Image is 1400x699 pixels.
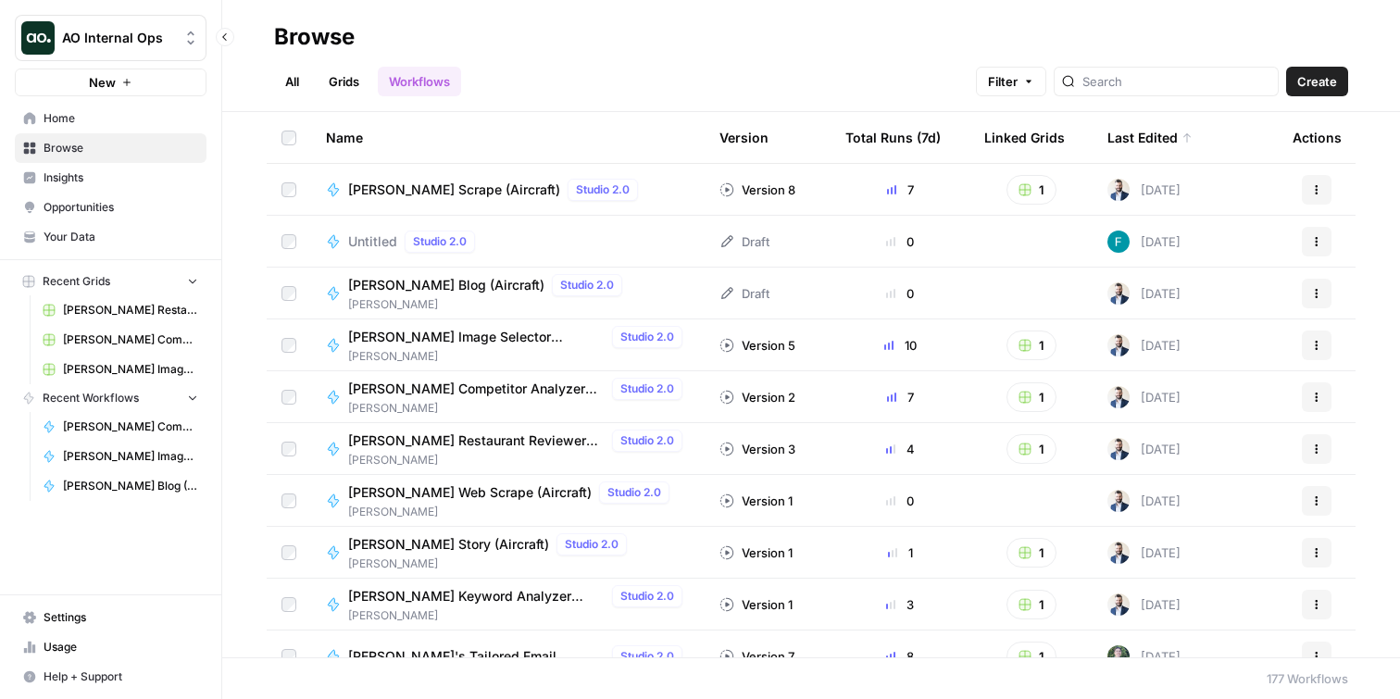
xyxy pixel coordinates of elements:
span: Recent Workflows [43,390,139,406]
button: 1 [1006,382,1056,412]
a: All [274,67,310,96]
span: [PERSON_NAME] [348,296,630,313]
span: Studio 2.0 [620,648,674,665]
span: Opportunities [44,199,198,216]
div: [DATE] [1107,645,1181,668]
div: Version 1 [719,492,793,510]
span: [PERSON_NAME] [348,504,677,520]
div: 0 [845,284,955,303]
a: [PERSON_NAME] Image Selector (Aircraft) Grid [34,355,206,384]
img: 9jx7mcr4ixhpj047cl9iju68ah1c [1107,438,1130,460]
div: Version 2 [719,388,795,406]
span: AO Internal Ops [62,29,174,47]
span: Untitled [348,232,397,251]
a: Grids [318,67,370,96]
a: Settings [15,603,206,632]
span: Create [1297,72,1337,91]
div: 7 [845,388,955,406]
button: New [15,69,206,96]
span: [PERSON_NAME] Competitor Analyzer (Aircraft) [348,380,605,398]
img: 9jx7mcr4ixhpj047cl9iju68ah1c [1107,282,1130,305]
a: [PERSON_NAME] Image Selector (Aircraft)Studio 2.0[PERSON_NAME] [326,326,690,365]
div: 3 [845,595,955,614]
img: 9jx7mcr4ixhpj047cl9iju68ah1c [1107,593,1130,616]
a: Usage [15,632,206,662]
img: AO Internal Ops Logo [21,21,55,55]
a: Your Data [15,222,206,252]
span: Your Data [44,229,198,245]
button: 1 [1006,642,1056,671]
a: [PERSON_NAME] Keyword Analyzer (Aircraft)Studio 2.0[PERSON_NAME] [326,585,690,624]
input: Search [1082,72,1270,91]
div: Draft [719,284,769,303]
span: Home [44,110,198,127]
img: 9jx7mcr4ixhpj047cl9iju68ah1c [1107,490,1130,512]
span: Studio 2.0 [576,181,630,198]
span: Studio 2.0 [565,536,619,553]
div: Version 8 [719,181,795,199]
span: Studio 2.0 [560,277,614,293]
div: [DATE] [1107,231,1181,253]
span: [PERSON_NAME] [348,607,690,624]
a: [PERSON_NAME] Competitor Analyzer (Aircraft) Grid [34,325,206,355]
a: UntitledStudio 2.0 [326,231,690,253]
span: New [89,73,116,92]
a: [PERSON_NAME] Blog (Aircraft)Studio 2.0[PERSON_NAME] [326,274,690,313]
a: [PERSON_NAME] Story (Aircraft)Studio 2.0[PERSON_NAME] [326,533,690,572]
img: 9jx7mcr4ixhpj047cl9iju68ah1c [1107,179,1130,201]
button: 1 [1006,434,1056,464]
a: Insights [15,163,206,193]
span: [PERSON_NAME] Web Scrape (Aircraft) [348,483,592,502]
div: 10 [845,336,955,355]
div: Actions [1293,112,1342,163]
div: Version [719,112,769,163]
div: 1 [845,543,955,562]
div: Name [326,112,690,163]
div: Total Runs (7d) [845,112,941,163]
span: [PERSON_NAME] Competitor Analyzer (Aircraft) [63,418,198,435]
span: [PERSON_NAME] Restaurant Reviewer (Aircraft) Grid [63,302,198,318]
button: Workspace: AO Internal Ops [15,15,206,61]
span: Recent Grids [43,273,110,290]
span: Studio 2.0 [620,432,674,449]
button: Create [1286,67,1348,96]
a: [PERSON_NAME] Competitor Analyzer (Aircraft) [34,412,206,442]
a: [PERSON_NAME] Competitor Analyzer (Aircraft)Studio 2.0[PERSON_NAME] [326,378,690,417]
a: [PERSON_NAME]'s Tailored Email WorkflowStudio 2.0 [326,645,690,668]
a: Workflows [378,67,461,96]
span: [PERSON_NAME] Blog (Aircraft) [63,478,198,494]
div: Last Edited [1107,112,1193,163]
div: [DATE] [1107,490,1181,512]
img: 9jx7mcr4ixhpj047cl9iju68ah1c [1107,542,1130,564]
div: 0 [845,492,955,510]
span: [PERSON_NAME] Blog (Aircraft) [348,276,544,294]
span: [PERSON_NAME] [348,400,690,417]
button: Recent Grids [15,268,206,295]
div: [DATE] [1107,438,1181,460]
div: [DATE] [1107,282,1181,305]
a: [PERSON_NAME] Restaurant Reviewer (Aircraft)Studio 2.0[PERSON_NAME] [326,430,690,468]
div: [DATE] [1107,593,1181,616]
span: Studio 2.0 [620,588,674,605]
div: [DATE] [1107,334,1181,356]
div: Version 5 [719,336,795,355]
div: 177 Workflows [1267,669,1348,688]
div: Version 3 [719,440,795,458]
div: [DATE] [1107,386,1181,408]
div: [DATE] [1107,179,1181,201]
span: Settings [44,609,198,626]
span: Studio 2.0 [620,329,674,345]
span: [PERSON_NAME] [348,555,634,572]
div: [DATE] [1107,542,1181,564]
img: f99d8lwoqhc1ne2bwf7b49ov7y8s [1107,645,1130,668]
a: [PERSON_NAME] Scrape (Aircraft)Studio 2.0 [326,179,690,201]
span: [PERSON_NAME] Keyword Analyzer (Aircraft) [348,587,605,605]
span: Browse [44,140,198,156]
div: 4 [845,440,955,458]
span: [PERSON_NAME] Scrape (Aircraft) [348,181,560,199]
a: Home [15,104,206,133]
button: Recent Workflows [15,384,206,412]
span: [PERSON_NAME] [348,348,690,365]
a: [PERSON_NAME] Restaurant Reviewer (Aircraft) Grid [34,295,206,325]
span: [PERSON_NAME] Image Selector (Aircraft) [63,448,198,465]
